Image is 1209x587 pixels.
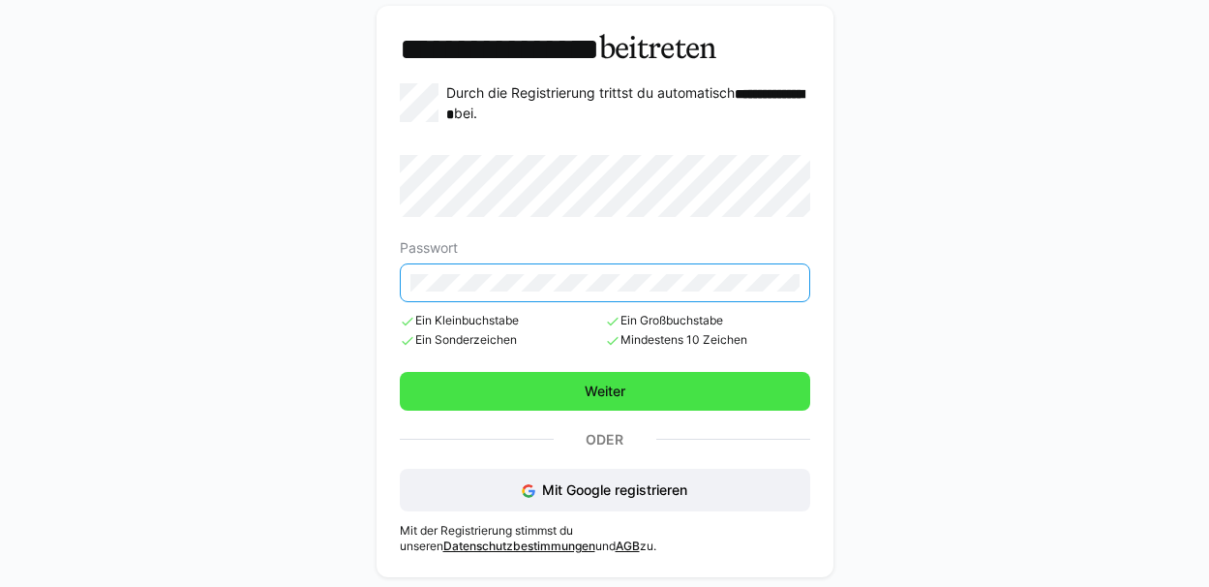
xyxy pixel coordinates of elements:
span: Weiter [582,382,628,401]
span: Ein Großbuchstabe [605,314,810,329]
span: Ein Kleinbuchstabe [400,314,605,329]
button: Weiter [400,372,810,411]
span: Mindestens 10 Zeichen [605,333,810,349]
a: AGB [616,539,640,553]
p: Durch die Registrierung trittst du automatisch bei. [446,83,810,124]
a: Datenschutzbestimmungen [443,539,595,553]
span: Ein Sonderzeichen [400,333,605,349]
span: Mit Google registrieren [542,481,687,498]
p: Mit der Registrierung stimmst du unseren und zu. [400,523,810,554]
p: Oder [554,426,656,453]
h3: beitreten [400,29,810,68]
span: Passwort [400,240,458,256]
button: Mit Google registrieren [400,469,810,511]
